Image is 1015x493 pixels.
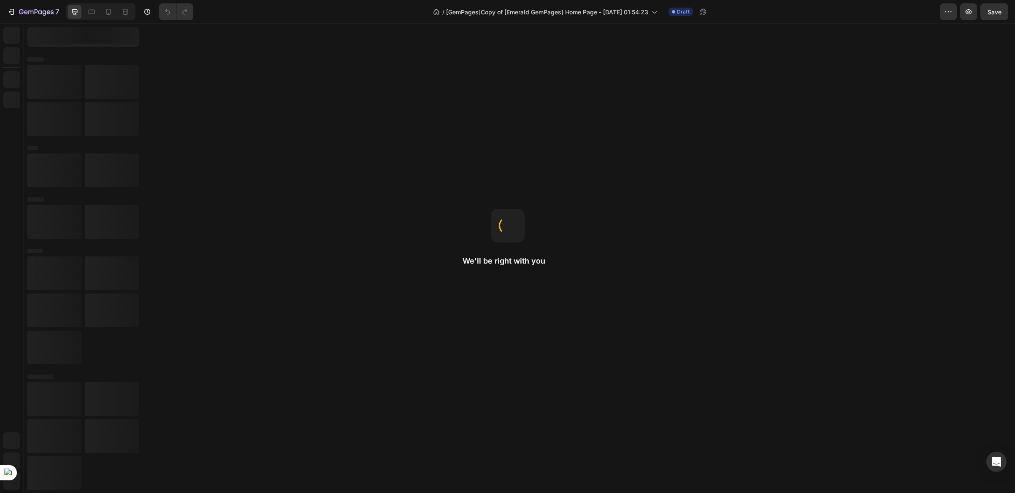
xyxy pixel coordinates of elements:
[677,8,690,16] span: Draft
[446,8,648,16] span: [GemPages]Copy of [Emerald GemPages] Home Page - [DATE] 01:54:23
[3,3,63,20] button: 7
[159,3,193,20] div: Undo/Redo
[463,256,553,266] h2: We'll be right with you
[986,452,1007,472] div: Open Intercom Messenger
[988,8,1001,16] span: Save
[442,8,444,16] span: /
[980,3,1008,20] button: Save
[55,7,59,17] p: 7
